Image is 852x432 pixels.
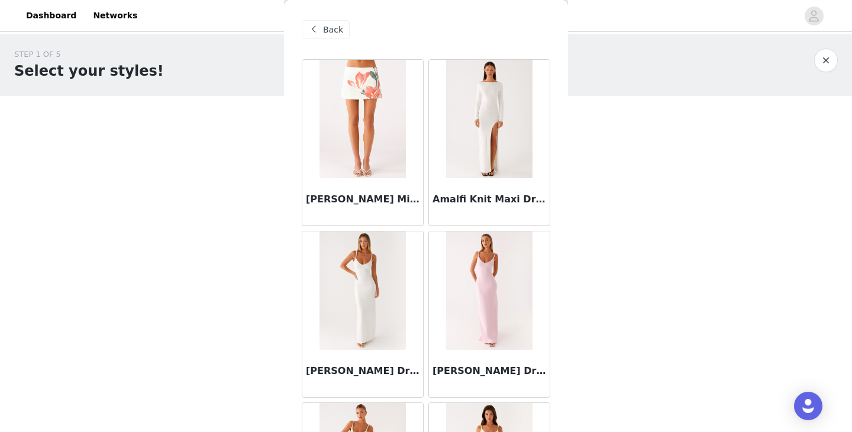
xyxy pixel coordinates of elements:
[323,24,343,36] span: Back
[14,49,164,60] div: STEP 1 OF 5
[86,2,144,29] a: Networks
[446,60,532,178] img: Amalfi Knit Maxi Dress - White
[306,364,419,378] h3: [PERSON_NAME] Dress - Ivory
[808,7,819,25] div: avatar
[794,392,822,420] div: Open Intercom Messenger
[446,231,532,350] img: Anastasia Maxi Dress - Pink
[319,231,405,350] img: Anastasia Maxi Dress - Ivory
[433,192,546,207] h3: Amalfi Knit Maxi Dress - White
[14,60,164,82] h1: Select your styles!
[433,364,546,378] h3: [PERSON_NAME] Dress - Pink
[19,2,83,29] a: Dashboard
[306,192,419,207] h3: [PERSON_NAME] Mini Skirt - Siena Floral
[319,60,405,178] img: Adelina Mini Skirt - Siena Floral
